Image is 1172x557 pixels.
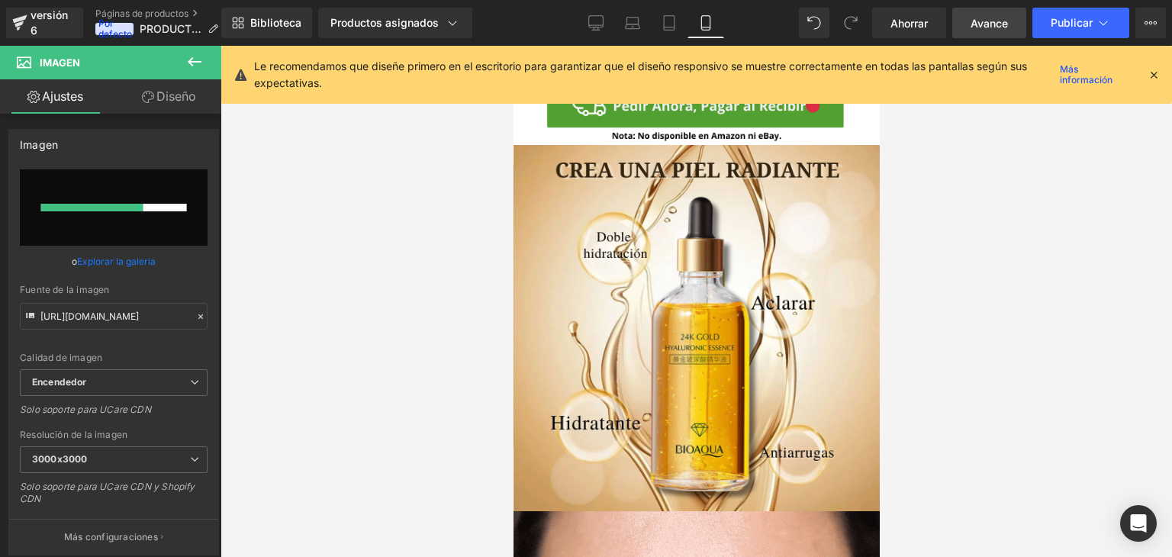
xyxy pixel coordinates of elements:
font: Encendedor [32,376,86,388]
font: Imagen [20,138,58,151]
font: Por defecto [98,18,132,40]
font: versión 6 [31,8,68,37]
button: Deshacer [799,8,829,38]
font: Más información [1060,63,1112,85]
a: Móvil [687,8,724,38]
a: Más información [1054,66,1135,84]
input: Enlace [20,303,208,330]
font: Avance [971,17,1008,30]
div: Abrir Intercom Messenger [1120,505,1157,542]
button: Publicar [1032,8,1129,38]
a: Avance [952,8,1026,38]
font: Ahorrar [890,17,928,30]
a: Páginas de productos [95,8,230,20]
font: Imagen [40,56,80,69]
font: Productos asignados [330,16,439,29]
font: Resolución de la imagen [20,429,127,440]
font: Explorar la galería [77,256,156,267]
font: Más configuraciones [64,531,158,543]
a: Computadora portátil [614,8,651,38]
font: Solo soporte para UCare CDN [20,404,151,415]
a: De oficina [578,8,614,38]
button: Rehacer [836,8,866,38]
font: Páginas de productos [95,8,188,19]
font: PRODUCTO 1 [140,22,208,35]
font: Solo soporte para UCare CDN y Shopify CDN [20,481,195,504]
button: Más configuraciones [9,519,218,555]
font: Calidad de imagen [20,352,102,363]
font: Publicar [1051,16,1093,29]
a: Tableta [651,8,687,38]
button: Más [1135,8,1166,38]
font: Le recomendamos que diseñe primero en el escritorio para garantizar que el diseño responsivo se m... [254,60,1027,89]
font: o [72,256,77,267]
a: Nueva Biblioteca [221,8,312,38]
font: Biblioteca [250,16,301,29]
a: Diseño [114,79,224,114]
a: versión 6 [6,8,83,38]
font: 3000x3000 [32,453,87,465]
font: Fuente de la imagen [20,284,109,295]
font: Diseño [156,89,196,104]
font: Ajustes [42,89,83,104]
